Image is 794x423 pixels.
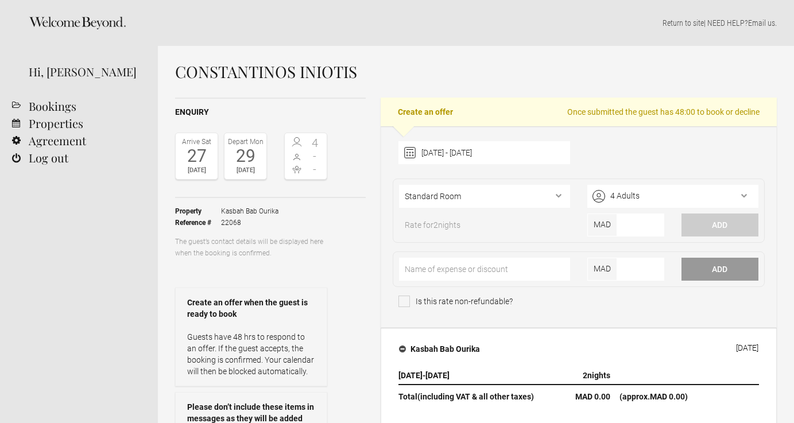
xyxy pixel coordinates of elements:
[227,136,264,148] div: Depart Mon
[221,217,278,228] span: 22068
[681,214,758,236] button: Add
[221,205,278,217] span: Kasbah Bab Ourika
[187,331,315,377] p: Guests have 48 hrs to respond to an offer. If the guest accepts, the booking is confirmed. Your c...
[587,258,617,281] span: MAD
[398,367,543,385] th: -
[543,367,615,385] th: nights
[748,18,775,28] a: Email us
[306,150,324,162] span: -
[587,214,617,236] span: MAD
[399,258,570,281] input: Name of expense or discount
[619,392,688,401] span: (approx. )
[398,296,513,307] span: Is this rate non-refundable?
[399,219,466,236] span: Rate for nights
[175,106,366,118] h2: Enquiry
[398,371,423,380] span: [DATE]
[227,148,264,165] div: 29
[179,148,215,165] div: 27
[399,343,480,355] h4: Kasbah Bab Ourika
[179,165,215,176] div: [DATE]
[583,371,587,380] span: 2
[175,17,777,29] p: | NEED HELP? .
[175,217,221,228] strong: Reference #
[306,164,324,175] span: -
[381,98,777,126] h2: Create an offer
[227,165,264,176] div: [DATE]
[433,220,438,230] span: 2
[179,136,215,148] div: Arrive Sat
[175,205,221,217] strong: Property
[681,258,758,281] button: Add
[187,297,315,320] strong: Create an offer when the guest is ready to book
[650,392,685,401] flynt-currency: MAD 0.00
[306,137,324,149] span: 4
[736,343,758,352] div: [DATE]
[575,392,610,401] flynt-currency: MAD 0.00
[175,236,327,259] p: The guest’s contact details will be displayed here when the booking is confirmed.
[29,63,141,80] div: Hi, [PERSON_NAME]
[175,63,777,80] h1: CONSTANTINOS INIOTIS
[663,18,704,28] a: Return to site
[417,392,534,401] span: (including VAT & all other taxes)
[567,106,760,118] span: Once submitted the guest has 48:00 to book or decline
[390,337,768,361] button: Kasbah Bab Ourika [DATE]
[425,371,450,380] span: [DATE]
[398,385,543,405] th: Total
